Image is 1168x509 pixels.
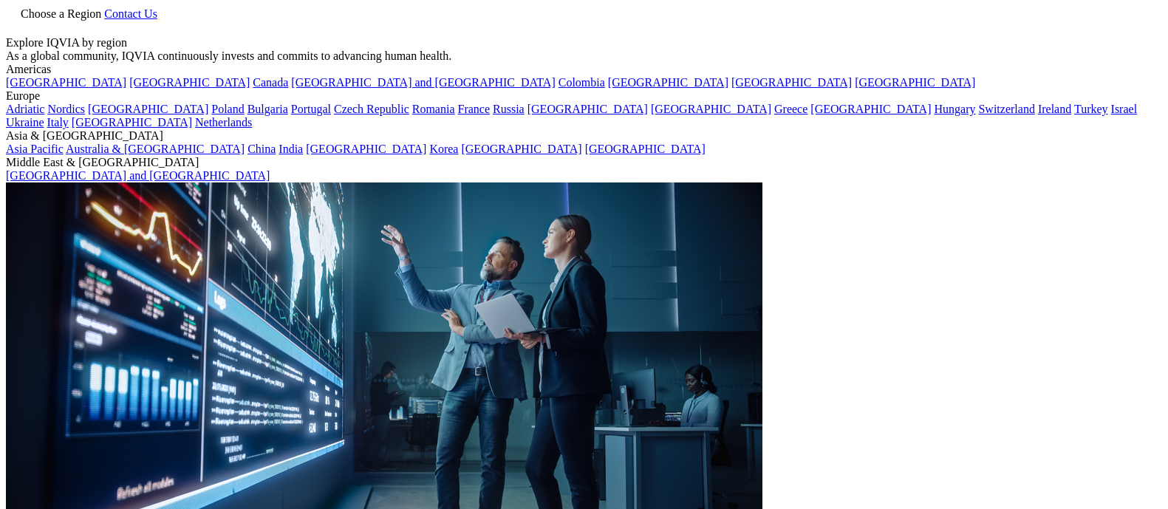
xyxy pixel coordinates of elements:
a: Russia [493,103,525,115]
a: Bulgaria [247,103,288,115]
div: Europe [6,89,1162,103]
a: Australia & [GEOGRAPHIC_DATA] [66,143,245,155]
a: Israel [1111,103,1138,115]
div: Middle East & [GEOGRAPHIC_DATA] [6,156,1162,169]
a: [GEOGRAPHIC_DATA] [88,103,208,115]
a: Korea [429,143,458,155]
a: [GEOGRAPHIC_DATA] [585,143,706,155]
a: [GEOGRAPHIC_DATA] [527,103,648,115]
a: [GEOGRAPHIC_DATA] [731,76,852,89]
a: Netherlands [195,116,252,129]
a: India [279,143,303,155]
a: Canada [253,76,288,89]
a: Turkey [1074,103,1108,115]
a: [GEOGRAPHIC_DATA] [306,143,426,155]
a: [GEOGRAPHIC_DATA] [72,116,192,129]
a: [GEOGRAPHIC_DATA] and [GEOGRAPHIC_DATA] [291,76,555,89]
a: [GEOGRAPHIC_DATA] [608,76,728,89]
a: Portugal [291,103,331,115]
a: Asia Pacific [6,143,64,155]
a: Colombia [559,76,605,89]
a: Ireland [1038,103,1071,115]
a: Nordics [47,103,85,115]
a: Romania [412,103,455,115]
a: Italy [47,116,69,129]
a: Hungary [934,103,975,115]
span: Choose a Region [21,7,101,20]
a: [GEOGRAPHIC_DATA] [129,76,250,89]
a: France [458,103,491,115]
a: Ukraine [6,116,44,129]
a: Czech Republic [334,103,409,115]
a: Switzerland [978,103,1034,115]
a: [GEOGRAPHIC_DATA] [855,76,975,89]
a: Contact Us [104,7,157,20]
a: [GEOGRAPHIC_DATA] and [GEOGRAPHIC_DATA] [6,169,270,182]
a: [GEOGRAPHIC_DATA] [810,103,931,115]
div: As a global community, IQVIA continuously invests and commits to advancing human health. [6,49,1162,63]
a: [GEOGRAPHIC_DATA] [651,103,771,115]
a: [GEOGRAPHIC_DATA] [461,143,581,155]
a: Greece [774,103,807,115]
a: Poland [211,103,244,115]
a: China [247,143,276,155]
div: Asia & [GEOGRAPHIC_DATA] [6,129,1162,143]
div: Americas [6,63,1162,76]
a: [GEOGRAPHIC_DATA] [6,76,126,89]
a: Adriatic [6,103,44,115]
div: Explore IQVIA by region [6,36,1162,49]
